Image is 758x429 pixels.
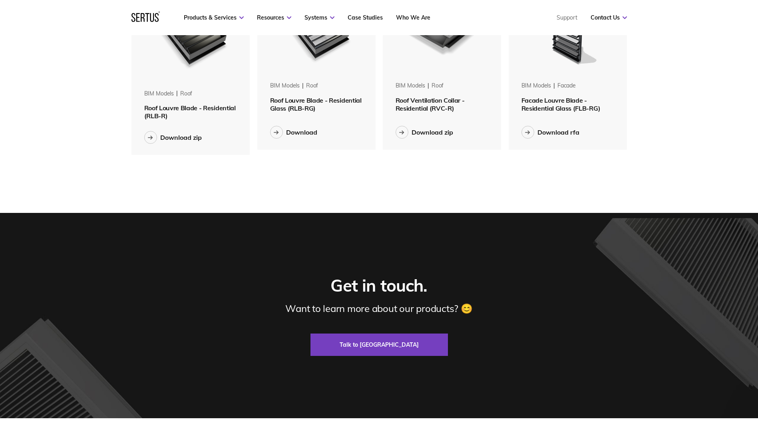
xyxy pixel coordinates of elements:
span: Facade Louvre Blade - Residential Glass (FLB-RG) [521,96,601,112]
button: Download rfa [521,126,579,139]
a: Who We Are [396,14,430,21]
div: roof [180,90,192,98]
div: BIM Models [396,82,426,90]
a: Case Studies [348,14,383,21]
div: BIM Models [270,82,300,90]
div: Get in touch. [330,275,427,296]
button: Download zip [144,131,202,144]
span: Roof Louvre Blade - Residential Glass (RLB-RG) [270,96,362,112]
span: Roof Ventilation Collar - Residential (RVC-R) [396,96,465,112]
span: Roof Louvre Blade - Residential (RLB-R) [144,104,236,120]
a: Talk to [GEOGRAPHIC_DATA] [310,334,448,356]
a: Resources [257,14,291,21]
iframe: Chat Widget [614,336,758,429]
div: facade [557,82,576,90]
button: Download zip [396,126,453,139]
div: roof [306,82,318,90]
a: Products & Services [184,14,244,21]
div: BIM Models [144,90,174,98]
div: Download zip [160,133,202,141]
div: roof [432,82,444,90]
a: Systems [304,14,334,21]
div: Download rfa [537,128,579,136]
div: Download zip [412,128,453,136]
div: Want to learn more about our products? 😊 [285,302,472,314]
button: Download [270,126,317,139]
div: Download [286,128,317,136]
div: BIM Models [521,82,551,90]
a: Contact Us [591,14,627,21]
a: Support [557,14,577,21]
